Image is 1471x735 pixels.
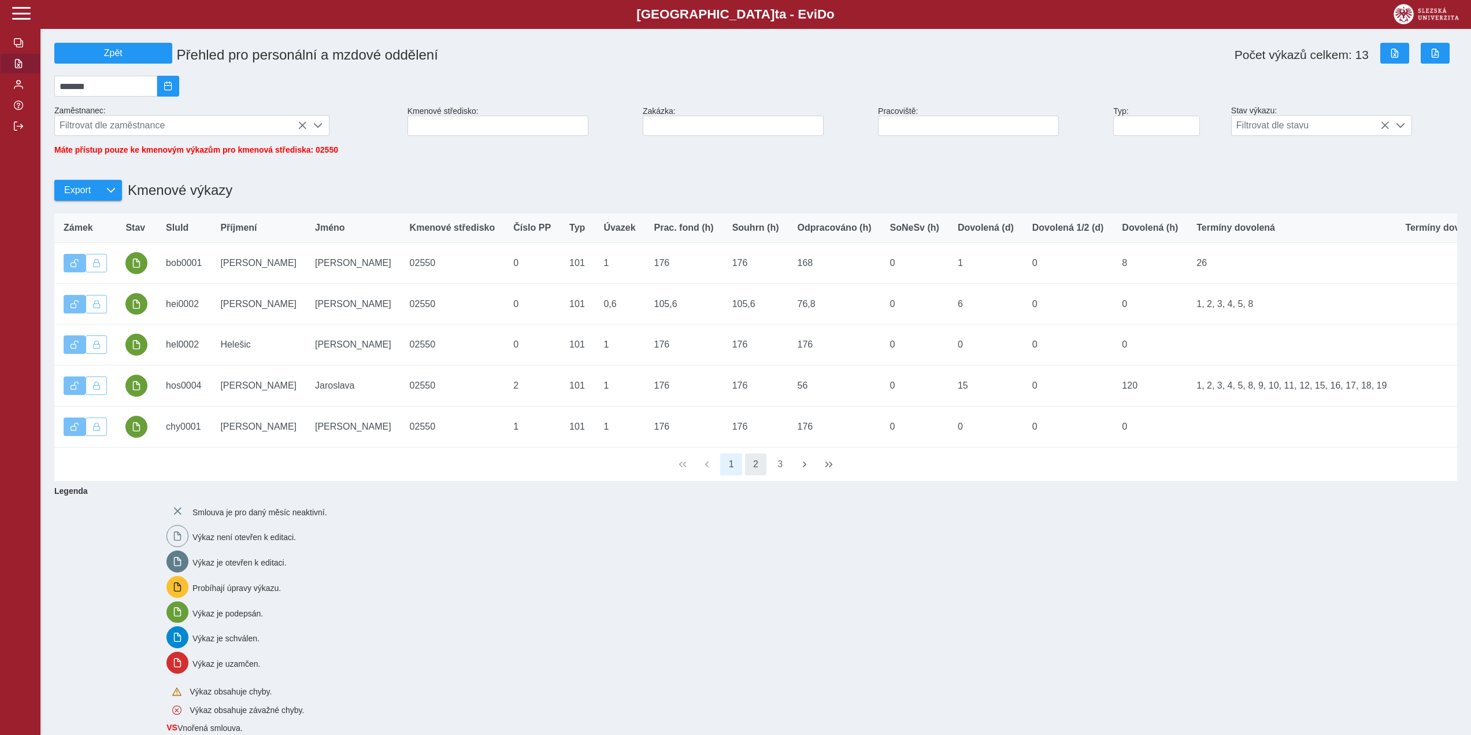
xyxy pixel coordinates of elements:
span: SluId [166,223,188,233]
span: Výkaz je podepsán. [192,608,263,618]
span: Dovolená 1/2 (d) [1032,223,1104,233]
button: Export do PDF [1421,43,1450,64]
td: 0 [1113,324,1187,365]
button: Uzamknout lze pouze výkaz, který je podepsán a schválen. [86,335,108,354]
td: 176 [645,406,723,447]
td: 0 [881,283,948,324]
td: 2 [504,365,560,407]
td: 0 [881,406,948,447]
span: Máte přístup pouze ke kmenovým výkazům pro kmenová střediska: 02550 [54,145,338,154]
span: Probíhají úpravy výkazu. [192,583,281,592]
span: D [817,7,827,21]
td: 1 [948,243,1023,284]
span: Typ [569,223,585,233]
td: hos0004 [157,365,211,407]
td: [PERSON_NAME] [211,243,306,284]
button: Uzamknout lze pouze výkaz, který je podepsán a schválen. [86,295,108,313]
td: 176 [645,365,723,407]
td: 1, 2, 3, 4, 5, 8 [1187,283,1396,324]
td: 02550 [401,324,505,365]
td: 0 [1023,365,1113,407]
td: [PERSON_NAME] [211,283,306,324]
button: Výkaz je odemčen. [64,418,86,436]
td: 02550 [401,243,505,284]
span: Filtrovat dle zaměstnance [55,116,307,135]
td: 105,6 [645,283,723,324]
div: Kmenové středisko: [403,102,638,141]
td: 120 [1113,365,1187,407]
td: [PERSON_NAME] [211,365,306,407]
button: Výkaz je odemčen. [64,335,86,354]
td: 8 [1113,243,1187,284]
span: t [775,7,779,21]
div: Stav výkazu: [1227,101,1462,141]
td: [PERSON_NAME] [211,406,306,447]
td: [PERSON_NAME] [306,243,401,284]
span: SoNeSv (h) [890,223,939,233]
span: Prac. fond (h) [654,223,714,233]
td: 0 [1113,406,1187,447]
button: 3 [769,453,791,475]
span: Výkaz obsahuje chyby. [190,687,272,696]
span: Jméno [315,223,345,233]
span: Souhrn (h) [732,223,779,233]
td: 105,6 [723,283,788,324]
td: [PERSON_NAME] [306,324,401,365]
td: 1 [594,243,644,284]
td: 0 [1023,406,1113,447]
td: 176 [723,365,788,407]
span: Výkaz je uzamčen. [192,659,261,668]
td: 1 [594,406,644,447]
td: 0 [881,243,948,284]
button: Výkaz je odemčen. [64,295,86,313]
td: Jaroslava [306,365,401,407]
td: bob0001 [157,243,211,284]
button: podepsáno [125,252,147,274]
span: Zámek [64,223,93,233]
td: 176 [645,324,723,365]
button: Uzamknout lze pouze výkaz, který je podepsán a schválen. [86,254,108,272]
span: Výkaz je otevřen k editaci. [192,558,287,567]
span: Termíny dovolená [1196,223,1275,233]
span: Počet výkazů celkem: 13 [1235,48,1369,62]
button: Výkaz je odemčen. [64,376,86,395]
b: Legenda [50,482,1453,500]
button: 2025/09 [157,76,179,97]
span: Stav [125,223,145,233]
b: [GEOGRAPHIC_DATA] a - Evi [35,7,1436,22]
td: 0 [504,243,560,284]
td: 15 [948,365,1023,407]
td: 176 [788,406,881,447]
td: 176 [788,324,881,365]
td: 1 [594,365,644,407]
td: 101 [560,406,594,447]
td: 0 [504,324,560,365]
button: Export [54,180,100,201]
span: Číslo PP [513,223,551,233]
td: hel0002 [157,324,211,365]
td: 1 [594,324,644,365]
img: logo_web_su.png [1394,4,1459,24]
span: Výkaz obsahuje závažné chyby. [190,706,304,715]
td: 56 [788,365,881,407]
span: Výkaz není otevřen k editaci. [192,533,296,542]
span: Zpět [60,48,167,58]
td: 02550 [401,365,505,407]
td: 0 [1023,324,1113,365]
div: Typ: [1109,102,1227,141]
button: 2 [745,453,767,475]
td: [PERSON_NAME] [306,406,401,447]
button: Uzamknout lze pouze výkaz, který je podepsán a schválen. [86,418,108,436]
span: Příjmení [220,223,257,233]
h1: Kmenové výkazy [122,176,232,204]
span: Vnořená smlouva. [177,724,243,733]
td: 176 [723,406,788,447]
span: Dovolená (h) [1122,223,1178,233]
td: 76,8 [788,283,881,324]
td: [PERSON_NAME] [306,283,401,324]
td: 1 [504,406,560,447]
span: Smlouva je pro daný měsíc neaktivní. [192,507,327,516]
div: Zaměstnanec: [50,101,403,141]
button: 1 [720,453,742,475]
button: podepsáno [125,375,147,397]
